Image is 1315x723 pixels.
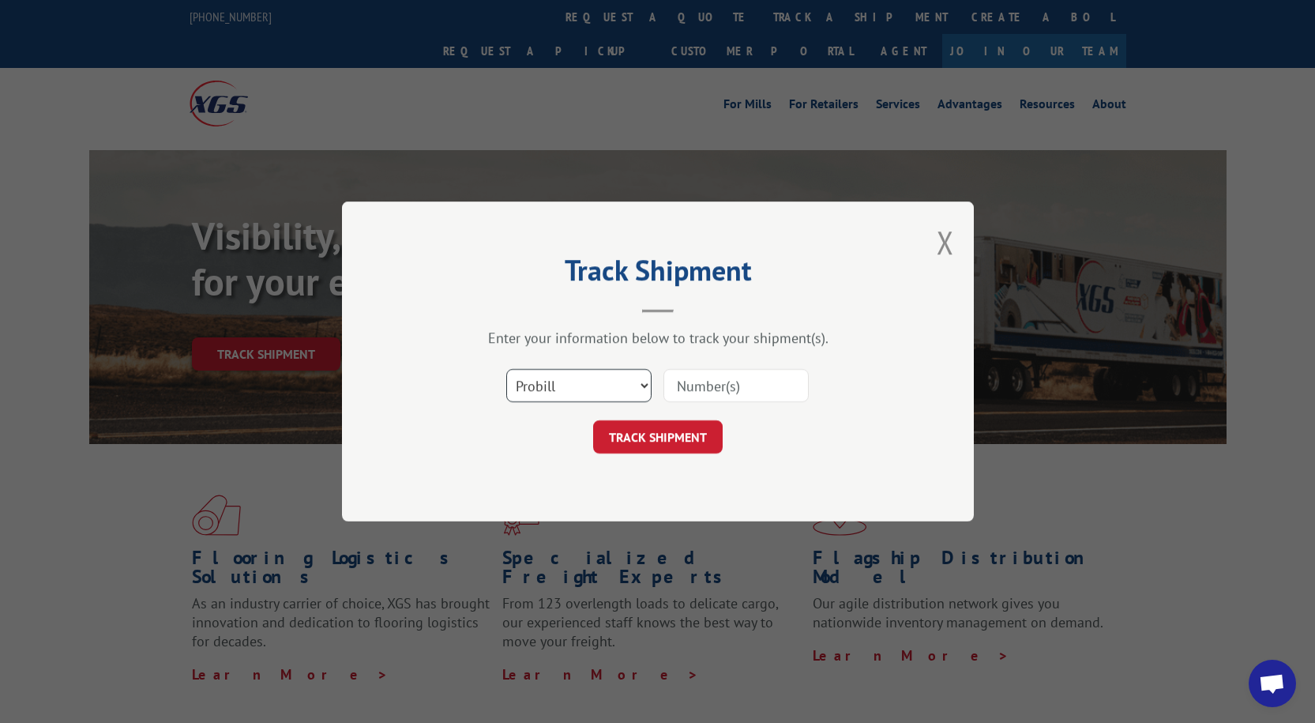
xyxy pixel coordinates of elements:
h2: Track Shipment [421,259,895,289]
button: Close modal [937,221,954,263]
div: Open chat [1249,660,1296,707]
div: Enter your information below to track your shipment(s). [421,329,895,347]
button: TRACK SHIPMENT [593,420,723,454]
input: Number(s) [663,369,809,402]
